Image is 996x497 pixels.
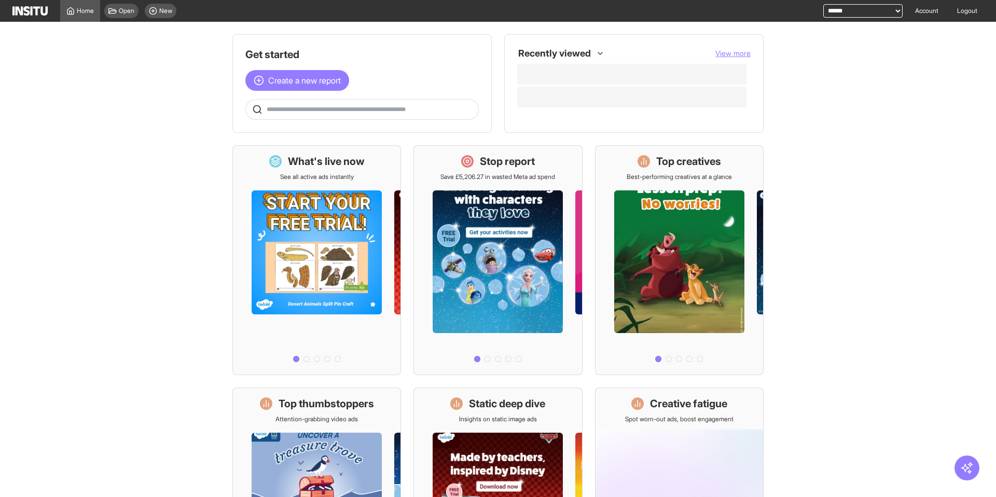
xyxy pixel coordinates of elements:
a: Top creativesBest-performing creatives at a glance [595,145,764,375]
h1: Static deep dive [469,396,545,411]
p: Best-performing creatives at a glance [627,173,732,181]
span: New [159,7,172,15]
img: Logo [12,6,48,16]
a: What's live nowSee all active ads instantly [232,145,401,375]
span: Home [77,7,94,15]
a: Stop reportSave £5,206.27 in wasted Meta ad spend [413,145,582,375]
span: View more [715,49,751,58]
h1: Get started [245,47,479,62]
button: Create a new report [245,70,349,91]
button: View more [715,48,751,59]
h1: Top creatives [656,154,721,169]
span: Create a new report [268,74,341,87]
h1: What's live now [288,154,365,169]
p: Save £5,206.27 in wasted Meta ad spend [440,173,555,181]
p: Insights on static image ads [459,415,537,423]
p: Attention-grabbing video ads [275,415,358,423]
p: See all active ads instantly [280,173,354,181]
h1: Stop report [480,154,535,169]
span: Open [119,7,134,15]
h1: Top thumbstoppers [279,396,374,411]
